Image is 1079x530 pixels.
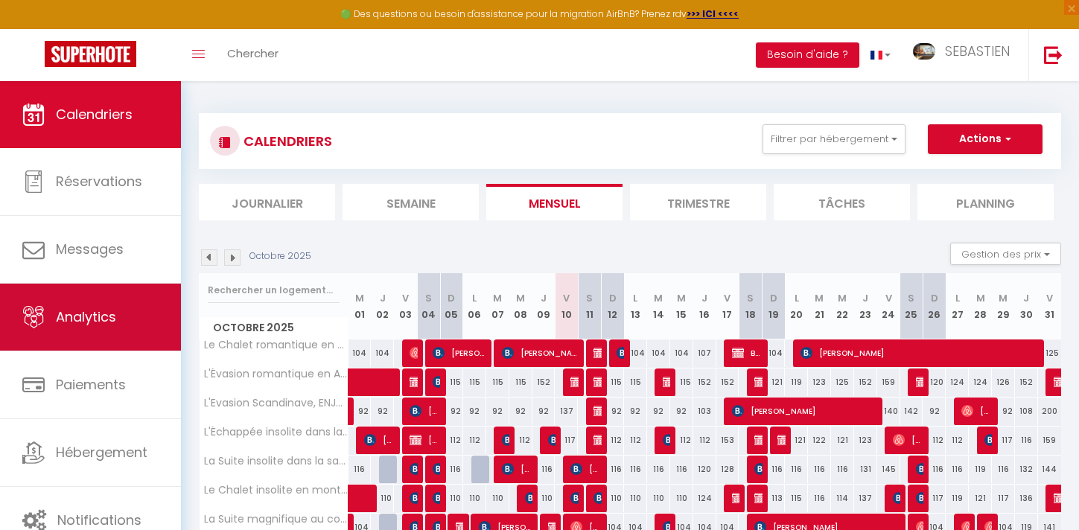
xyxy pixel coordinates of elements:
[950,243,1061,265] button: Gestion des prix
[249,249,311,264] p: Octobre 2025
[56,443,147,462] span: Hébergement
[486,397,509,425] div: 92
[509,273,532,339] th: 08
[902,29,1028,81] a: ... SEBASTIEN
[838,291,847,305] abbr: M
[670,427,693,454] div: 112
[693,273,716,339] th: 16
[1015,397,1038,425] div: 108
[916,368,923,396] span: Victoria LE BRETON
[732,339,763,367] span: Booking #134697
[955,291,960,305] abbr: L
[532,273,556,339] th: 09
[624,485,647,512] div: 110
[716,456,739,483] div: 128
[908,291,914,305] abbr: S
[854,456,877,483] div: 131
[1038,456,1061,483] div: 144
[555,427,578,454] div: 117
[877,397,900,425] div: 140
[808,368,831,396] div: 123
[754,484,762,512] span: [PERSON_NAME]
[670,368,693,396] div: 115
[502,339,579,367] span: [PERSON_NAME]
[1038,427,1061,454] div: 159
[893,484,900,512] span: Avi [PERSON_NAME]
[624,456,647,483] div: 116
[609,291,617,305] abbr: D
[433,455,440,483] span: [PERSON_NAME]
[724,291,731,305] abbr: V
[931,291,938,305] abbr: D
[56,105,133,124] span: Calendriers
[1038,397,1061,425] div: 200
[992,397,1015,425] div: 92
[371,273,394,339] th: 02
[624,397,647,425] div: 92
[440,397,463,425] div: 92
[593,368,601,396] span: [PERSON_NAME]
[900,397,923,425] div: 142
[762,456,785,483] div: 116
[624,273,647,339] th: 13
[624,368,647,396] div: 115
[56,307,116,326] span: Analytics
[976,291,985,305] abbr: M
[913,43,935,60] img: ...
[946,368,969,396] div: 124
[202,514,351,525] span: La Suite magnifique au coeur de la Savane, ENJOY YOUR LIFE
[923,273,946,339] th: 26
[208,277,340,304] input: Rechercher un logement...
[854,273,877,339] th: 23
[440,485,463,512] div: 110
[785,456,808,483] div: 116
[808,485,831,512] div: 116
[1023,291,1029,305] abbr: J
[946,427,969,454] div: 112
[532,456,556,483] div: 116
[739,273,762,339] th: 18
[348,397,372,425] div: 92
[601,273,624,339] th: 12
[670,339,693,367] div: 104
[486,273,509,339] th: 07
[202,485,351,496] span: Le Chalet insolite en montagne, ENJOY YOUR LIFE
[593,397,601,425] span: [PERSON_NAME]
[578,273,601,339] th: 11
[785,485,808,512] div: 115
[877,273,900,339] th: 24
[831,456,854,483] div: 116
[216,29,290,81] a: Chercher
[815,291,824,305] abbr: M
[601,427,624,454] div: 112
[601,485,624,512] div: 110
[670,397,693,425] div: 92
[45,41,136,67] img: Super Booking
[202,427,351,438] span: L'Échappée insolite dans la jungle, ENJOY YOUR LIFE!
[693,427,716,454] div: 112
[410,455,417,483] span: [PERSON_NAME]
[777,426,785,454] span: [PERSON_NAME]
[380,291,386,305] abbr: J
[502,426,509,454] span: Ophelie Billon
[762,273,785,339] th: 19
[1015,456,1038,483] div: 132
[785,273,808,339] th: 20
[433,368,440,396] span: [PERSON_NAME]
[808,427,831,454] div: 122
[762,485,785,512] div: 113
[57,511,141,529] span: Notifications
[754,368,762,396] span: [PERSON_NAME]
[693,368,716,396] div: 152
[440,368,463,396] div: 115
[928,124,1043,154] button: Actions
[785,427,808,454] div: 121
[593,426,601,454] span: [PERSON_NAME]
[463,485,486,512] div: 110
[754,455,762,483] span: [PERSON_NAME]
[774,184,910,220] li: Tâches
[486,368,509,396] div: 115
[961,397,992,425] span: [PERSON_NAME]
[548,426,556,454] span: [PERSON_NAME]
[647,397,670,425] div: 92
